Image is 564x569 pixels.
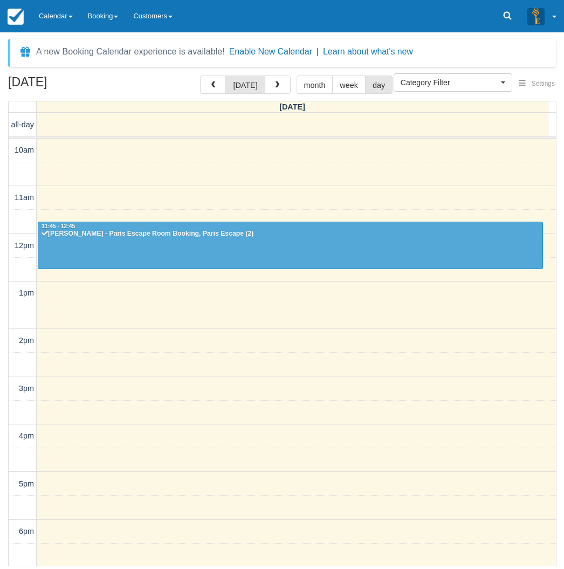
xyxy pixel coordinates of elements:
h2: [DATE] [8,76,145,95]
span: Category Filter [401,77,498,88]
a: Learn about what's new [323,47,413,56]
span: 5pm [19,479,34,488]
div: [PERSON_NAME] - Paris Escape Room Booking, Paris Escape (2) [41,230,540,238]
button: Enable New Calendar [229,46,312,57]
span: 4pm [19,431,34,440]
span: 10am [15,146,34,154]
span: 1pm [19,289,34,297]
span: 11am [15,193,34,202]
button: Settings [512,76,561,92]
span: 12pm [15,241,34,250]
span: Settings [532,80,555,87]
span: | [317,47,319,56]
span: 3pm [19,384,34,393]
img: A3 [527,8,545,25]
button: month [297,76,333,94]
a: 11:45 - 12:45[PERSON_NAME] - Paris Escape Room Booking, Paris Escape (2) [38,222,543,269]
div: A new Booking Calendar experience is available! [36,45,225,58]
button: Category Filter [394,73,512,92]
span: 6pm [19,527,34,536]
span: [DATE] [279,102,305,111]
span: 11:45 - 12:45 [42,223,75,229]
span: 2pm [19,336,34,345]
button: [DATE] [225,76,265,94]
button: week [332,76,366,94]
img: checkfront-main-nav-mini-logo.png [8,9,24,25]
button: day [365,76,393,94]
span: all-day [11,120,34,129]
